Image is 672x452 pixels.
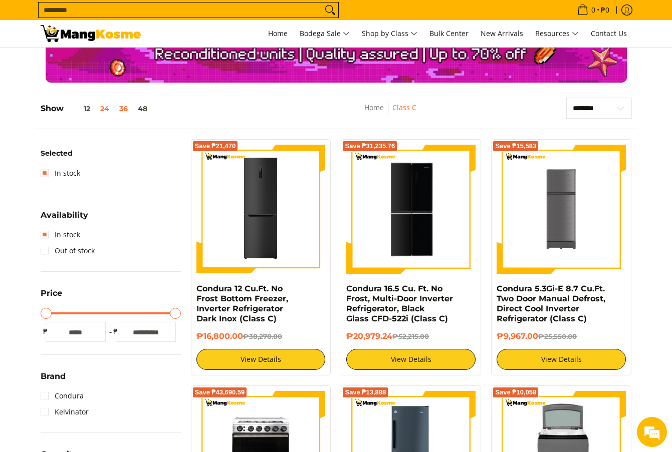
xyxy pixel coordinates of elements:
[497,331,626,341] h6: ₱9,967.00
[357,20,422,47] a: Shop by Class
[41,25,141,42] img: Class C Home &amp; Business Appliances: Up to 70% Off l Mang Kosme
[41,149,181,158] h6: Selected
[429,29,469,38] span: Bulk Center
[535,28,579,40] span: Resources
[41,211,88,227] summary: Open
[164,5,188,29] div: Minimize live chat window
[114,105,133,113] button: 36
[364,103,384,112] a: Home
[346,284,453,323] a: Condura 16.5 Cu. Ft. No Frost, Multi-Door Inverter Refrigerator, Black Glass CFD-522i (Class C)
[41,243,95,259] a: Out of stock
[41,289,62,297] span: Price
[495,143,536,149] span: Save ₱15,583
[41,326,51,336] span: ₱
[41,388,84,404] a: Condura
[263,20,293,47] a: Home
[41,211,88,219] span: Availability
[497,349,626,370] a: View Details
[345,143,395,149] span: Save ₱31,235.76
[196,145,326,274] img: condura-no-frost-inverter-bottom-freezer-refrigerator-9-cubic-feet-class-c-mang-kosme
[41,227,80,243] a: In stock
[346,146,476,272] img: Condura 16.5 Cu. Ft. No Frost, Multi-Door Inverter Refrigerator, Black Glass CFD-522i (Class C)
[346,331,476,341] h6: ₱20,979.24
[590,7,597,14] span: 0
[243,332,282,340] del: ₱38,270.00
[64,105,95,113] button: 12
[41,165,80,181] a: In stock
[196,284,288,323] a: Condura 12 Cu.Ft. No Frost Bottom Freezer, Inverter Refrigerator Dark Inox (Class C)
[151,20,632,47] nav: Main Menu
[392,103,416,112] a: Class C
[268,29,288,38] span: Home
[295,20,355,47] a: Bodega Sale
[362,28,417,40] span: Shop by Class
[195,143,236,149] span: Save ₱21,470
[195,389,245,395] span: Save ₱43,690.59
[305,102,476,124] nav: Breadcrumbs
[476,20,528,47] a: New Arrivals
[538,332,577,340] del: ₱25,550.00
[41,289,62,305] summary: Open
[530,20,584,47] a: Resources
[95,105,114,113] button: 24
[574,5,612,16] span: •
[41,104,152,114] h5: Show
[196,349,326,370] a: View Details
[41,404,89,420] a: Kelvinator
[52,56,168,69] div: Leave a message
[21,126,175,227] span: We are offline. Please leave us a message.
[345,389,386,395] span: Save ₱13,888
[392,332,429,340] del: ₱52,215.00
[41,372,66,380] span: Brand
[41,372,66,388] summary: Open
[147,308,182,322] em: Submit
[497,145,626,273] img: Condura 5.3Gi-E 8.7 Cu.Ft. Two Door Manual Defrost, Direct Cool Inverter Refrigerator (Class C)
[495,389,536,395] span: Save ₱10,058
[497,284,605,323] a: Condura 5.3Gi-E 8.7 Cu.Ft. Two Door Manual Defrost, Direct Cool Inverter Refrigerator (Class C)
[111,326,121,336] span: ₱
[300,28,350,40] span: Bodega Sale
[599,7,611,14] span: ₱0
[133,105,152,113] button: 48
[5,273,191,308] textarea: Type your message and click 'Submit'
[424,20,474,47] a: Bulk Center
[196,331,326,341] h6: ₱16,800.00
[591,29,627,38] span: Contact Us
[322,3,338,18] button: Search
[346,349,476,370] a: View Details
[481,29,523,38] span: New Arrivals
[586,20,632,47] a: Contact Us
